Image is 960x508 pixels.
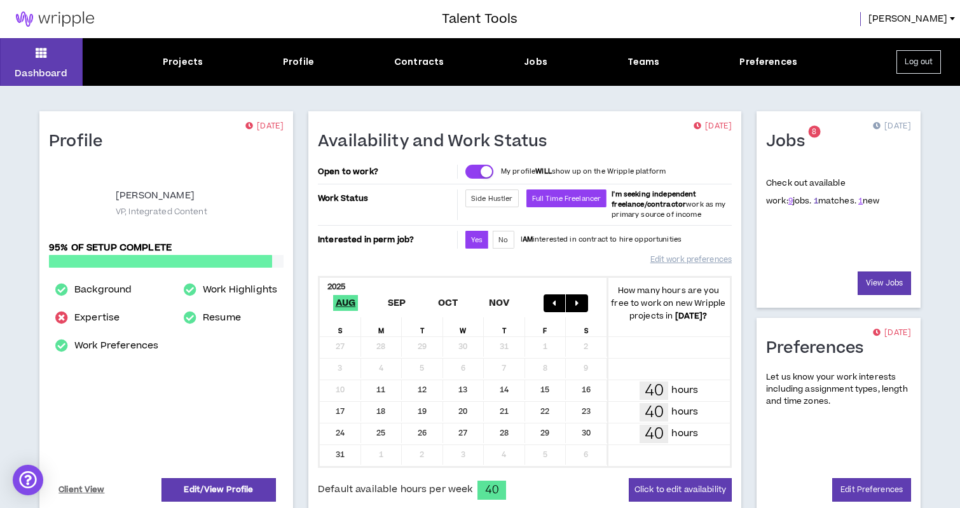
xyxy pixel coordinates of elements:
[435,295,461,311] span: Oct
[49,132,113,152] h1: Profile
[501,167,666,177] p: My profile show up on the Wripple platform
[283,55,314,69] div: Profile
[873,327,911,340] p: [DATE]
[858,271,911,295] a: View Jobs
[163,55,203,69] div: Projects
[675,310,708,322] b: [DATE] ?
[471,194,513,203] span: Side Hustler
[524,55,547,69] div: Jobs
[318,189,455,207] p: Work Status
[385,295,409,311] span: Sep
[812,127,816,137] span: 8
[15,67,67,80] p: Dashboard
[650,249,732,271] a: Edit work preferences
[361,317,402,336] div: M
[116,188,195,203] p: [PERSON_NAME]
[318,483,472,497] span: Default available hours per week
[535,167,552,176] strong: WILL
[245,120,284,133] p: [DATE]
[766,371,911,408] p: Let us know your work interests including assignment types, length and time zones.
[443,317,484,336] div: W
[318,231,455,249] p: Interested in perm job?
[203,310,241,326] a: Resume
[320,317,361,336] div: S
[49,174,106,231] div: Elisabeth S.
[868,12,947,26] span: [PERSON_NAME]
[612,189,725,219] span: work as my primary source of income
[525,317,566,336] div: F
[74,310,120,326] a: Expertise
[318,132,557,152] h1: Availability and Work Status
[739,55,797,69] div: Preferences
[788,195,812,207] span: jobs.
[808,126,820,138] sup: 8
[74,338,158,354] a: Work Preferences
[694,120,732,133] p: [DATE]
[814,195,856,207] span: matches.
[671,383,698,397] p: hours
[203,282,277,298] a: Work Highlights
[49,241,284,255] p: 95% of setup complete
[498,235,508,245] span: No
[896,50,941,74] button: Log out
[873,120,911,133] p: [DATE]
[766,177,880,207] p: Check out available work:
[814,195,818,207] a: 1
[74,282,132,298] a: Background
[57,479,107,501] a: Client View
[629,478,732,502] button: Click to edit availability
[671,427,698,441] p: hours
[612,189,696,209] b: I'm seeking independent freelance/contractor
[486,295,512,311] span: Nov
[318,167,455,177] p: Open to work?
[471,235,483,245] span: Yes
[566,317,607,336] div: S
[442,10,518,29] h3: Talent Tools
[523,235,533,244] strong: AM
[327,281,346,292] b: 2025
[116,206,207,217] p: VP, Integrated Content
[607,284,730,322] p: How many hours are you free to work on new Wripple projects in
[858,195,880,207] span: new
[858,195,863,207] a: 1
[484,317,525,336] div: T
[402,317,443,336] div: T
[788,195,793,207] a: 9
[832,478,911,502] a: Edit Preferences
[161,478,276,502] a: Edit/View Profile
[13,465,43,495] div: Open Intercom Messenger
[521,235,682,245] p: I interested in contract to hire opportunities
[394,55,444,69] div: Contracts
[766,338,874,359] h1: Preferences
[671,405,698,419] p: hours
[627,55,660,69] div: Teams
[333,295,359,311] span: Aug
[766,132,814,152] h1: Jobs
